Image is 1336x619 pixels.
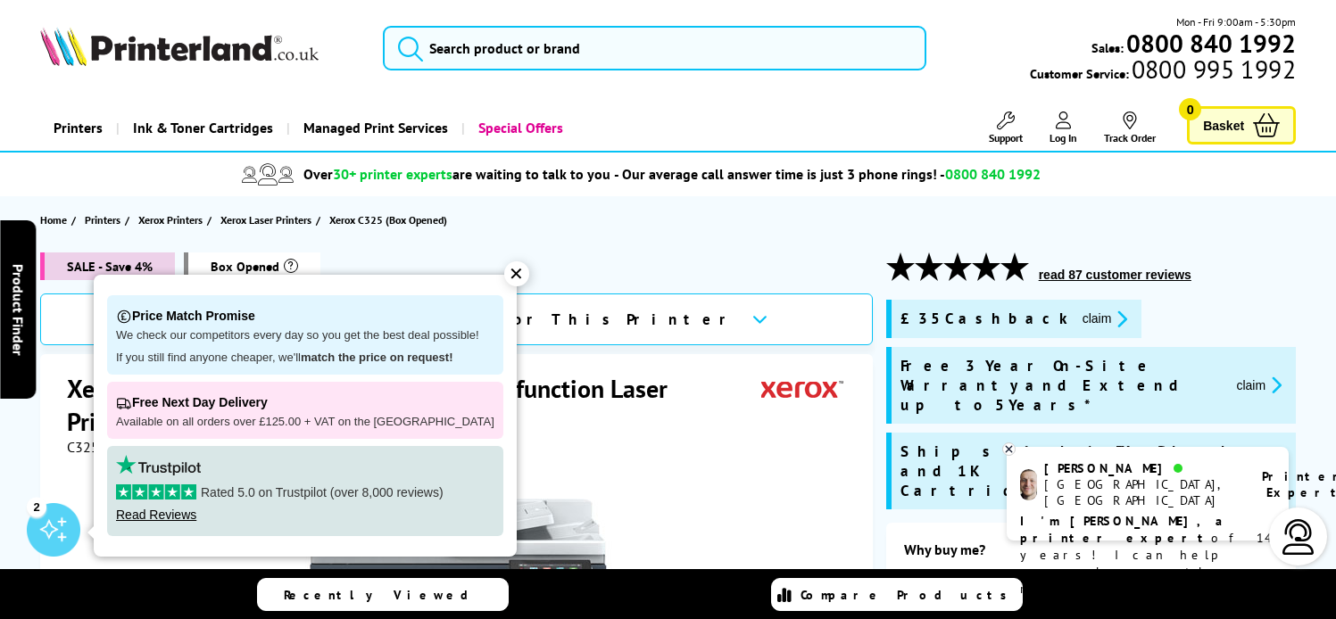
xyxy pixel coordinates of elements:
[383,26,927,70] input: Search product or brand
[184,252,320,280] span: box-opened-description
[1203,113,1244,137] span: Basket
[333,165,452,183] span: 30+ printer experts
[329,210,452,229] a: Xerox C325 (Box Opened)
[40,27,361,70] a: Printerland Logo
[1077,309,1133,329] button: promo-description
[1176,13,1296,30] span: Mon - Fri 9:00am - 5:30pm
[9,264,27,356] span: Product Finder
[329,210,447,229] span: Xerox C325 (Box Opened)
[303,165,610,183] span: Over are waiting to talk to you
[116,484,494,500] p: Rated 5.0 on Trustpilot (over 8,000 reviews)
[900,356,1223,415] span: Free 3 Year On-Site Warranty and Extend up to 5 Years*
[989,131,1023,144] span: Support
[1044,460,1240,476] div: [PERSON_NAME]
[284,587,486,603] span: Recently Viewed
[1179,98,1201,120] span: 0
[27,497,46,516] div: 2
[461,105,577,151] a: Special Offers
[1030,61,1296,82] span: Customer Service:
[138,210,203,229] span: Xerox Printers
[116,455,201,475] img: trustpilot rating
[1020,469,1037,500] img: ashley-livechat.png
[1044,476,1240,508] div: [GEOGRAPHIC_DATA], [GEOGRAPHIC_DATA]
[220,210,316,229] a: Xerox Laser Printers
[220,210,311,229] span: Xerox Laser Printers
[133,105,273,151] span: Ink & Toner Cartridges
[761,372,843,405] img: Xerox
[116,351,494,366] p: If you still find anyone cheaper, we'll
[116,391,494,415] p: Free Next Day Delivery
[116,304,494,328] p: Price Match Promise
[85,210,125,229] a: Printers
[257,578,509,611] a: Recently Viewed
[1104,111,1156,144] a: Track Order
[116,508,196,522] a: Read Reviews
[67,372,761,438] h1: Xerox C325 (Box Opened) A4 Colour Multifunction Laser Printer
[945,165,1041,183] span: 0800 840 1992
[40,210,71,229] a: Home
[900,442,1232,500] span: Ships with 1.5K Black and 1K CMY Toner Cartridges*
[40,252,175,280] span: SALE - Save 4%
[801,587,1017,603] span: Compare Products
[1091,39,1124,56] span: Sales:
[138,210,207,229] a: Xerox Printers
[286,105,461,151] a: Managed Print Services
[40,27,319,66] img: Printerland Logo
[1050,111,1077,144] a: Log In
[1050,131,1077,144] span: Log In
[1231,375,1287,395] button: promo-description
[116,328,494,343] p: We check our competitors every day so you get the best deal possible!
[1281,519,1316,555] img: user-headset-light.svg
[504,261,529,286] div: ✕
[1124,35,1296,52] a: 0800 840 1992
[1129,61,1296,78] span: 0800 995 1992
[116,484,196,499] img: stars-5.svg
[927,567,1157,583] span: Print/Scan/Copy/Fax
[1187,106,1296,144] a: Basket 0
[67,438,154,456] span: C325V_DNIBO
[1033,267,1197,283] button: read 87 customer reviews
[85,210,120,229] span: Printers
[900,309,1068,329] span: £35 Cashback
[1020,513,1275,598] p: of 14 years! I can help you choose the right product
[40,105,116,151] a: Printers
[904,541,1278,567] div: Why buy me?
[1126,27,1296,60] b: 0800 840 1992
[116,415,494,430] p: Available on all orders over £125.00 + VAT on the [GEOGRAPHIC_DATA]
[614,165,1041,183] span: - Our average call answer time is just 3 phone rings! -
[301,351,452,364] strong: match the price on request!
[1020,513,1228,546] b: I'm [PERSON_NAME], a printer expert
[116,105,286,151] a: Ink & Toner Cartridges
[771,578,1023,611] a: Compare Products
[40,210,67,229] span: Home
[989,111,1023,144] a: Support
